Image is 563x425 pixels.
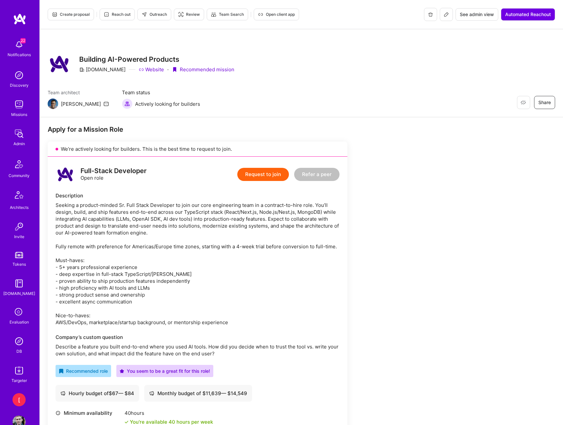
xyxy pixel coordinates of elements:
button: Open client app [254,9,299,20]
div: We’re actively looking for builders. This is the best time to request to join. [48,142,347,157]
i: icon Proposal [52,12,57,17]
h3: Building AI-Powered Products [79,55,234,63]
div: Full-Stack Developer [81,168,147,174]
i: icon Clock [56,411,60,415]
div: Description [56,192,340,199]
img: teamwork [12,98,26,111]
button: Create proposal [48,9,94,20]
img: bell [12,38,26,51]
div: Evaluation [10,319,29,325]
i: icon Targeter [178,12,183,17]
i: icon PurpleRibbon [172,67,177,72]
div: [PERSON_NAME] [61,101,101,107]
span: See admin view [460,11,494,18]
button: Team Search [207,9,248,20]
button: Request to join [237,168,289,181]
span: Outreach [142,11,167,17]
span: Team architect [48,89,109,96]
span: Create proposal [52,11,90,17]
div: Admin [13,140,25,147]
i: icon SelectionTeam [13,306,25,319]
div: Recommended mission [172,66,234,73]
span: Automated Reachout [505,11,551,18]
div: Open role [81,168,147,181]
div: Seeking a product-minded Sr. Full Stack Developer to join our core engineering team in a contract... [56,202,340,326]
img: Admin Search [12,335,26,348]
button: Outreach [137,9,171,20]
span: Open client app [258,11,295,17]
div: Apply for a Mission Role [48,125,347,134]
span: Team status [122,89,200,96]
i: icon Cash [60,391,65,396]
div: Recommended role [59,368,108,374]
button: Review [174,9,204,20]
a: Website [139,66,164,73]
button: Refer a peer [294,168,340,181]
img: logo [56,165,75,184]
img: logo [13,13,26,25]
i: icon Cash [149,391,154,396]
img: Actively looking for builders [122,99,132,109]
i: icon RecommendedBadge [59,369,63,373]
img: Skill Targeter [12,364,26,377]
div: Notifications [8,51,31,58]
div: You seem to be a great fit for this role! [120,368,210,374]
div: [ [12,393,26,406]
img: discovery [12,69,26,82]
button: Reach out [100,9,135,20]
span: Share [538,99,551,106]
div: Hourly budget of $ 67 — $ 84 [60,390,134,397]
img: Company Logo [48,52,71,76]
i: icon Mail [104,101,109,106]
div: Architects [10,204,29,211]
button: Share [534,96,555,109]
img: Architects [11,188,27,204]
div: Community [9,172,30,179]
div: [DOMAIN_NAME] [79,66,126,73]
div: Missions [11,111,27,118]
span: Reach out [104,11,130,17]
div: DB [16,348,22,355]
div: Discovery [10,82,29,89]
p: Describe a feature you built end-to-end where you used AI tools. How did you decide when to trust... [56,343,340,357]
img: tokens [15,252,23,258]
img: Team Architect [48,99,58,109]
button: See admin view [456,8,498,21]
img: Invite [12,220,26,233]
i: icon CompanyGray [79,67,84,72]
i: icon Check [125,420,129,424]
div: Company’s custom question [56,334,340,341]
div: Tokens [12,261,26,268]
img: Community [11,156,27,172]
img: guide book [12,277,26,290]
i: icon PurpleStar [120,369,124,373]
div: Targeter [12,377,27,384]
span: Actively looking for builders [135,101,200,107]
div: 40 hours [125,410,213,416]
div: Minimum availability [56,410,121,416]
img: admin teamwork [12,127,26,140]
div: Invite [14,233,24,240]
div: · [167,66,169,73]
i: icon EyeClosed [521,100,526,105]
div: Monthly budget of $ 11,639 — $ 14,549 [149,390,247,397]
a: [ [11,393,27,406]
button: Automated Reachout [501,8,555,21]
div: [DOMAIN_NAME] [3,290,35,297]
span: 22 [20,38,26,43]
span: Review [178,11,200,17]
span: Team Search [211,11,244,17]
